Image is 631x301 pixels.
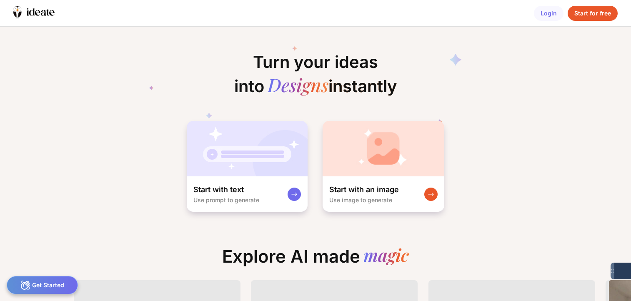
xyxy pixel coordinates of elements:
[568,6,618,21] div: Start for free
[215,246,416,273] div: Explore AI made
[187,121,308,176] img: startWithTextCardBg.jpg
[193,196,259,203] div: Use prompt to generate
[7,276,78,294] div: Get Started
[329,185,399,195] div: Start with an image
[323,121,444,176] img: startWithImageCardBg.jpg
[534,6,563,21] div: Login
[329,196,392,203] div: Use image to generate
[193,185,244,195] div: Start with text
[363,246,409,267] div: magic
